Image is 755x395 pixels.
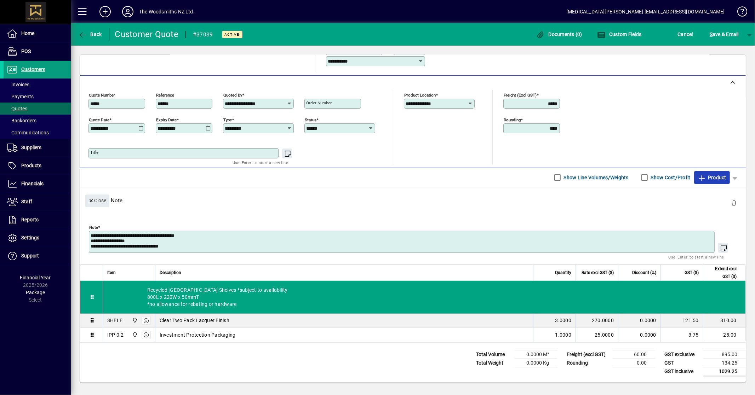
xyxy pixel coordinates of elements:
span: Documents (0) [536,31,582,37]
button: Cancel [676,28,695,41]
span: POS [21,48,31,54]
span: Customers [21,66,45,72]
span: Communications [7,130,49,135]
button: Delete [725,194,742,211]
span: Payments [7,94,34,99]
td: GST inclusive [661,367,703,376]
button: Back [76,28,104,41]
span: ave & Email [710,29,739,40]
span: 3.0000 [555,317,572,324]
span: Investment Protection Packaging [160,331,236,338]
mat-label: Quoted by [223,92,242,97]
button: Close [85,194,109,207]
a: Communications [4,127,71,139]
td: GST exclusive [661,350,703,359]
a: Backorders [4,115,71,127]
td: 3.75 [660,328,703,342]
span: Description [160,269,181,277]
td: Freight (excl GST) [563,350,613,359]
button: Documents (0) [534,28,584,41]
span: The Woodsmiths [130,316,138,324]
mat-label: Title [90,150,98,155]
td: 0.0000 M³ [515,350,557,359]
span: Cancel [678,29,693,40]
span: S [710,31,713,37]
span: The Woodsmiths [130,331,138,339]
span: Reports [21,217,39,222]
mat-label: Expiry date [156,117,177,122]
td: Rounding [563,359,613,367]
td: 25.00 [703,328,745,342]
div: #37039 [193,29,213,40]
div: Note [80,187,746,213]
div: [MEDICAL_DATA][PERSON_NAME] [EMAIL_ADDRESS][DOMAIN_NAME] [566,6,725,17]
button: Product [694,171,730,184]
span: Products [21,163,41,168]
span: Product [698,172,726,183]
div: The Woodsmiths NZ Ltd . [139,6,196,17]
div: SHELF [107,317,122,324]
button: Profile [116,5,139,18]
span: Package [26,290,45,295]
div: 270.0000 [580,317,614,324]
mat-label: Reference [156,92,174,97]
app-page-header-button: Back [71,28,110,41]
td: GST [661,359,703,367]
td: Total Weight [473,359,515,367]
mat-hint: Use 'Enter' to start a new line [669,253,724,261]
mat-label: Freight (excl GST) [504,92,537,97]
div: 25.0000 [580,331,614,338]
app-page-header-button: Close [84,197,111,203]
mat-label: Rounding [504,117,521,122]
a: Settings [4,229,71,247]
a: Staff [4,193,71,211]
span: Quantity [555,269,571,277]
span: Backorders [7,118,36,123]
span: Invoices [7,82,29,87]
app-page-header-button: Delete [725,199,742,206]
span: Discount (%) [632,269,656,277]
span: Active [225,32,240,37]
td: 1029.25 [703,367,746,376]
a: Suppliers [4,139,71,157]
button: Add [94,5,116,18]
span: Suppliers [21,145,41,150]
mat-label: Note [89,225,98,230]
mat-label: Type [223,117,232,122]
td: 134.25 [703,359,746,367]
button: Custom Fields [595,28,644,41]
a: Home [4,25,71,42]
span: Settings [21,235,39,240]
button: Save & Email [706,28,742,41]
td: 121.50 [660,314,703,328]
a: Payments [4,91,71,103]
label: Show Line Volumes/Weights [562,174,629,181]
label: Show Cost/Profit [650,174,691,181]
span: Home [21,30,34,36]
span: Quotes [7,106,27,111]
a: Knowledge Base [732,1,746,24]
td: 0.0000 [618,328,660,342]
a: Financials [4,175,71,193]
span: Financial Year [20,275,51,280]
mat-label: Quote number [89,92,115,97]
div: Recycled [GEOGRAPHIC_DATA] Shelves *subject to availability 800L x 220W x 50mmT *no allowance for... [103,281,745,313]
span: 1.0000 [555,331,572,338]
div: Customer Quote [115,29,179,40]
td: 810.00 [703,314,745,328]
a: Products [4,157,71,175]
span: Item [107,269,116,277]
a: Quotes [4,103,71,115]
mat-label: Order number [306,100,332,105]
div: IPP 0.2 [107,331,124,338]
span: Financials [21,181,44,186]
a: Support [4,247,71,265]
a: Invoices [4,79,71,91]
a: Reports [4,211,71,229]
span: Close [88,195,107,207]
span: Back [78,31,102,37]
td: 0.0000 Kg [515,359,557,367]
td: 60.00 [613,350,655,359]
span: Support [21,253,39,259]
mat-hint: Use 'Enter' to start a new line [233,158,288,167]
